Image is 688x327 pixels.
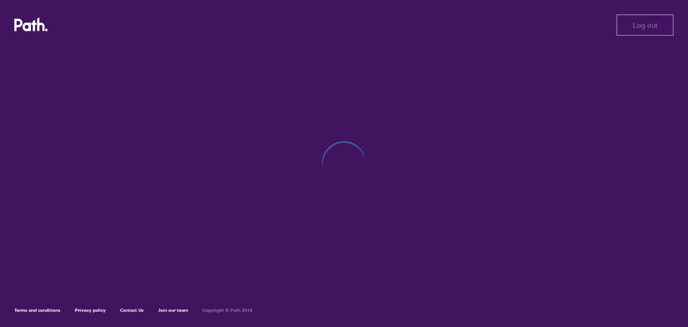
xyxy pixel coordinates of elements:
[158,307,188,313] a: Join our team
[633,21,658,29] span: Log out
[616,14,674,36] button: Log out
[75,307,106,313] a: Privacy policy
[202,308,253,313] h6: Copyright © Path 2018
[14,307,60,313] a: Terms and conditions
[120,307,144,313] a: Contact Us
